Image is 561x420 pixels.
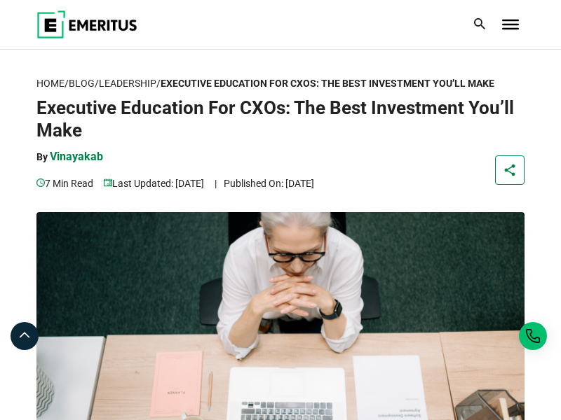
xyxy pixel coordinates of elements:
[215,176,314,191] p: Published On: [DATE]
[36,97,525,142] h1: Executive Education For CXOs: The Best Investment You’ll Make
[502,20,519,29] button: Toggle Menu
[104,178,112,187] img: video-views
[99,78,156,90] a: Leadership
[36,151,48,162] span: By
[36,78,65,90] a: Home
[36,176,93,191] p: 7 min read
[161,78,494,89] strong: Executive Education For CXOs: The Best Investment You’ll Make
[50,149,103,176] a: vinayakab
[50,149,103,164] p: vinayakab
[215,178,217,189] span: |
[36,78,494,89] span: / / /
[104,176,204,191] p: Last Updated: [DATE]
[69,78,95,90] a: Blog
[36,178,45,187] img: video-views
